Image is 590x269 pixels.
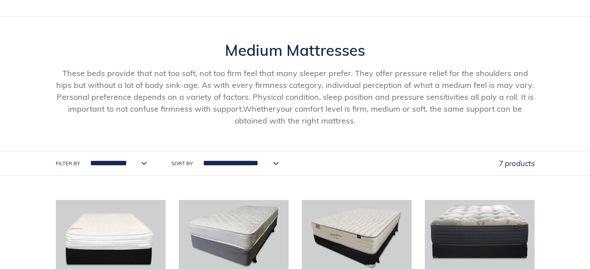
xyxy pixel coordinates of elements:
[56,67,535,127] p: These beds provide that not too soft, not too firm feel that many sleeper prefer. They offer pres...
[171,160,193,167] label: Sort by
[225,40,365,60] span: Medium Mattresses
[56,160,80,167] label: Filter by
[243,104,276,114] span: Whether
[499,159,535,168] span: 7 products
